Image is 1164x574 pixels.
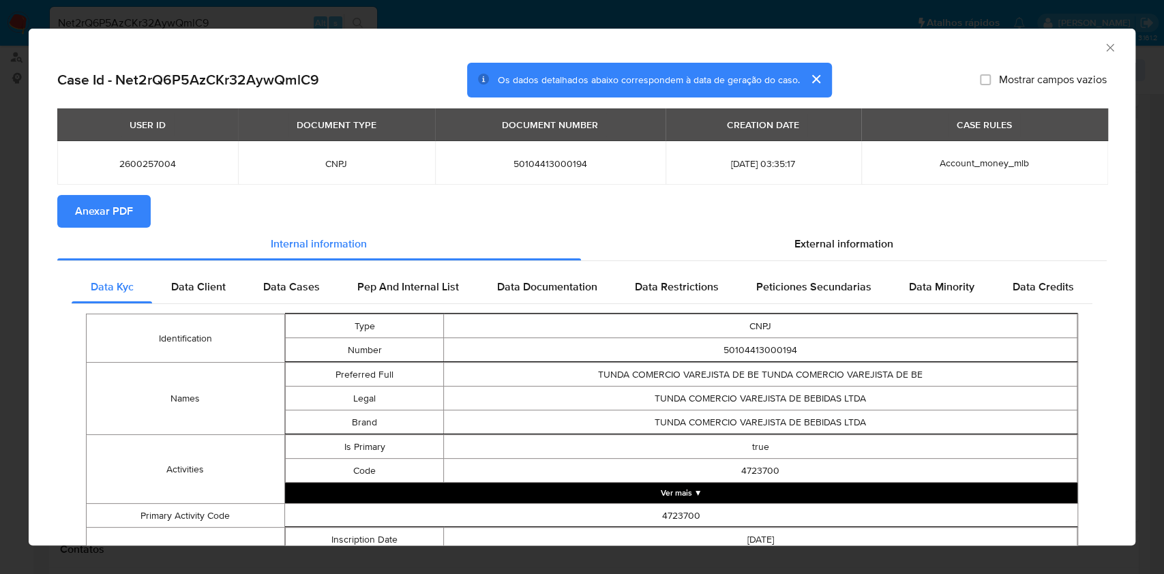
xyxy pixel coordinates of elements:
td: Activities [87,435,285,504]
h2: Case Id - Net2rQ6P5AzCKr32AywQmlC9 [57,71,319,89]
td: TUNDA COMERCIO VAREJISTA DE BEBIDAS LTDA [444,410,1077,434]
td: Inscription Date [285,528,443,552]
div: Detailed info [57,228,1107,260]
td: 4723700 [444,459,1077,483]
td: Names [87,363,285,435]
td: 4723700 [284,504,1077,528]
input: Mostrar campos vazios [980,74,991,85]
td: Code [285,459,443,483]
span: [DATE] 03:35:17 [682,157,845,170]
span: Internal information [271,236,367,252]
td: TUNDA COMERCIO VAREJISTA DE BE TUNDA COMERCIO VAREJISTA DE BE [444,363,1077,387]
span: Data Cases [263,279,320,294]
td: Identification [87,314,285,363]
span: Anexar PDF [75,196,133,226]
span: Data Client [171,279,226,294]
button: Expand array [285,483,1077,503]
div: CREATION DATE [719,113,807,136]
button: cerrar [799,63,832,95]
span: 50104413000194 [451,157,649,170]
div: DOCUMENT TYPE [288,113,385,136]
td: true [444,435,1077,459]
span: External information [794,236,893,252]
td: Type [285,314,443,338]
span: Data Restrictions [635,279,719,294]
span: Os dados detalhados abaixo correspondem à data de geração do caso. [498,73,799,87]
td: Number [285,338,443,362]
td: Primary Activity Code [87,504,285,528]
span: CNPJ [254,157,419,170]
button: Fechar a janela [1103,41,1116,53]
div: Detailed internal info [72,271,1092,303]
td: Legal [285,387,443,410]
div: closure-recommendation-modal [29,29,1135,545]
span: Data Minority [909,279,974,294]
span: Mostrar campos vazios [999,73,1107,87]
span: Data Kyc [91,279,134,294]
span: Data Credits [1012,279,1073,294]
div: DOCUMENT NUMBER [494,113,606,136]
span: Data Documentation [496,279,597,294]
td: CNPJ [444,314,1077,338]
td: [DATE] [444,528,1077,552]
td: TUNDA COMERCIO VAREJISTA DE BEBIDAS LTDA [444,387,1077,410]
div: USER ID [121,113,174,136]
div: CASE RULES [949,113,1020,136]
td: 50104413000194 [444,338,1077,362]
button: Anexar PDF [57,195,151,228]
span: Peticiones Secundarias [756,279,871,294]
span: 2600257004 [74,157,222,170]
td: Brand [285,410,443,434]
td: Is Primary [285,435,443,459]
span: Account_money_mlb [940,156,1029,170]
td: Preferred Full [285,363,443,387]
span: Pep And Internal List [357,279,459,294]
